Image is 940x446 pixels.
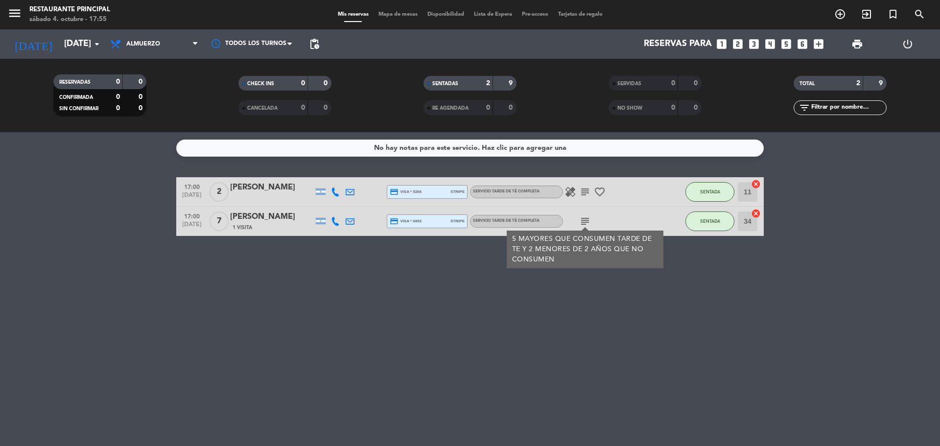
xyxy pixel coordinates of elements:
strong: 0 [694,80,700,87]
span: 7 [210,211,229,231]
i: arrow_drop_down [91,38,103,50]
button: SENTADA [685,211,734,231]
span: SENTADA [700,218,720,224]
strong: 2 [856,80,860,87]
span: [DATE] [180,192,204,203]
span: [DATE] [180,221,204,233]
i: cancel [751,209,761,218]
button: SENTADA [685,182,734,202]
span: 17:00 [180,210,204,221]
i: turned_in_not [887,8,899,20]
strong: 0 [139,78,144,85]
strong: 0 [671,104,675,111]
strong: 0 [301,80,305,87]
i: add_circle_outline [834,8,846,20]
span: Almuerzo [126,41,160,47]
strong: 0 [301,104,305,111]
span: Lista de Espera [469,12,517,17]
strong: 0 [671,80,675,87]
i: looks_3 [748,38,760,50]
div: [PERSON_NAME] [230,181,313,194]
i: credit_card [390,217,399,226]
i: credit_card [390,188,399,196]
span: NO SHOW [617,106,642,111]
span: visa * 6892 [390,217,422,226]
span: SENTADA [700,189,720,194]
strong: 9 [509,80,515,87]
span: Disponibilidad [423,12,469,17]
strong: 0 [509,104,515,111]
i: power_settings_new [902,38,914,50]
i: looks_4 [764,38,776,50]
div: LOG OUT [882,29,933,59]
span: Tarjetas de regalo [553,12,608,17]
strong: 0 [486,104,490,111]
span: SERVIDAS [617,81,641,86]
i: favorite_border [594,186,606,198]
div: 5 MAYORES QUE CONSUMEN TARDE DE TE Y 2 MENORES DE 2 AÑOS QUE NO CONSUMEN [512,234,658,265]
strong: 0 [324,104,329,111]
strong: 9 [879,80,885,87]
strong: 2 [486,80,490,87]
span: visa * 5266 [390,188,422,196]
span: stripe [450,188,465,195]
span: stripe [450,218,465,224]
i: looks_6 [796,38,809,50]
i: add_box [812,38,825,50]
i: search [914,8,925,20]
strong: 0 [139,105,144,112]
button: menu [7,6,22,24]
span: Pre-acceso [517,12,553,17]
i: [DATE] [7,33,59,55]
span: SERVICIO TARDE DE TÉ COMPLETA [473,189,540,193]
span: SERVICIO TARDE DE TÉ COMPLETA [473,219,540,223]
i: filter_list [799,102,810,114]
i: looks_5 [780,38,793,50]
div: sábado 4. octubre - 17:55 [29,15,110,24]
span: pending_actions [308,38,320,50]
span: SENTADAS [432,81,458,86]
span: 17:00 [180,181,204,192]
i: healing [564,186,576,198]
strong: 0 [116,78,120,85]
span: RESERVADAS [59,80,91,85]
span: print [851,38,863,50]
i: subject [579,215,591,227]
div: [PERSON_NAME] [230,211,313,223]
i: looks_two [731,38,744,50]
strong: 0 [116,105,120,112]
span: Reservas para [644,39,712,49]
span: 1 Visita [233,224,252,232]
strong: 0 [139,94,144,100]
i: menu [7,6,22,21]
span: SIN CONFIRMAR [59,106,98,111]
input: Filtrar por nombre... [810,102,886,113]
i: looks_one [715,38,728,50]
span: CONFIRMADA [59,95,93,100]
span: CANCELADA [247,106,278,111]
i: cancel [751,179,761,189]
div: Restaurante Principal [29,5,110,15]
strong: 0 [116,94,120,100]
span: CHECK INS [247,81,274,86]
span: 2 [210,182,229,202]
span: Mapa de mesas [374,12,423,17]
strong: 0 [694,104,700,111]
i: subject [579,186,591,198]
div: No hay notas para este servicio. Haz clic para agregar una [374,142,566,154]
span: RE AGENDADA [432,106,469,111]
i: exit_to_app [861,8,872,20]
span: Mis reservas [333,12,374,17]
span: TOTAL [799,81,815,86]
strong: 0 [324,80,329,87]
